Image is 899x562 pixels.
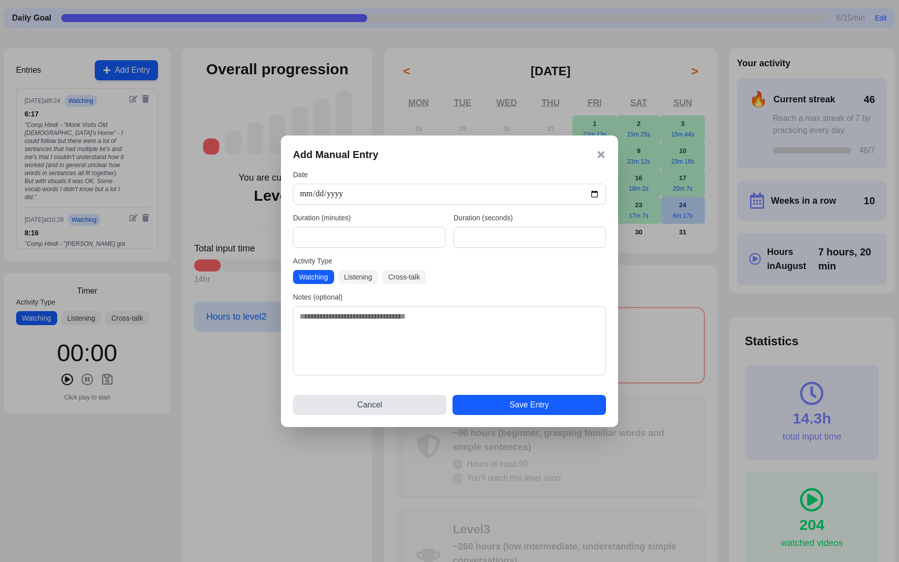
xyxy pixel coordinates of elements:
[293,395,446,415] button: Cancel
[293,292,606,302] label: Notes (optional)
[293,270,334,284] button: Watching
[293,148,378,162] h3: Add Manual Entry
[338,270,378,284] button: Listening
[293,256,606,266] label: Activity Type
[453,395,606,415] button: Save Entry
[293,213,445,223] label: Duration (minutes)
[382,270,426,284] button: Cross-talk
[293,170,606,180] label: Date
[454,213,606,223] label: Duration (seconds)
